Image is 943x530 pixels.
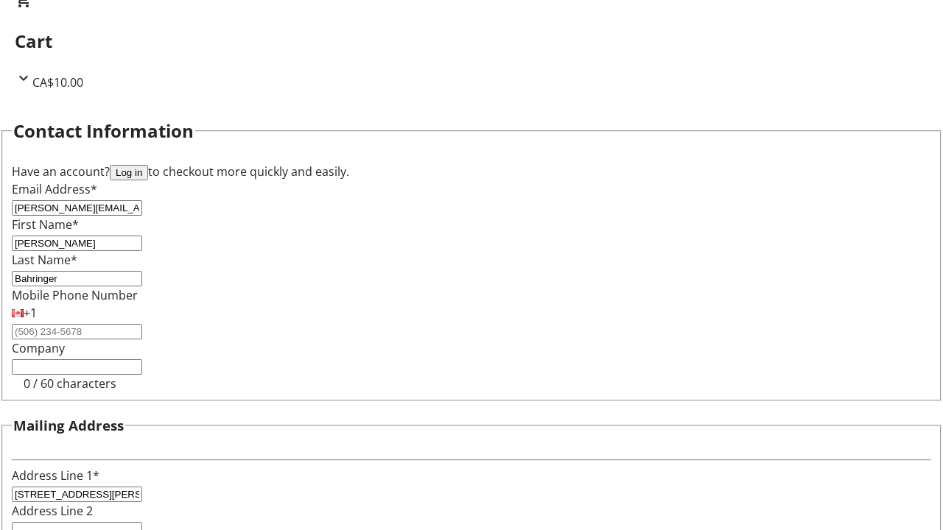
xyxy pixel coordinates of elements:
[32,74,83,91] span: CA$10.00
[13,415,124,436] h3: Mailing Address
[24,375,116,392] tr-character-limit: 0 / 60 characters
[12,216,79,233] label: First Name*
[110,165,148,180] button: Log in
[12,340,65,356] label: Company
[12,503,93,519] label: Address Line 2
[12,467,99,484] label: Address Line 1*
[13,118,194,144] h2: Contact Information
[15,28,928,54] h2: Cart
[12,163,931,180] div: Have an account? to checkout more quickly and easily.
[12,487,142,502] input: Address
[12,324,142,339] input: (506) 234-5678
[12,181,97,197] label: Email Address*
[12,287,138,303] label: Mobile Phone Number
[12,252,77,268] label: Last Name*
